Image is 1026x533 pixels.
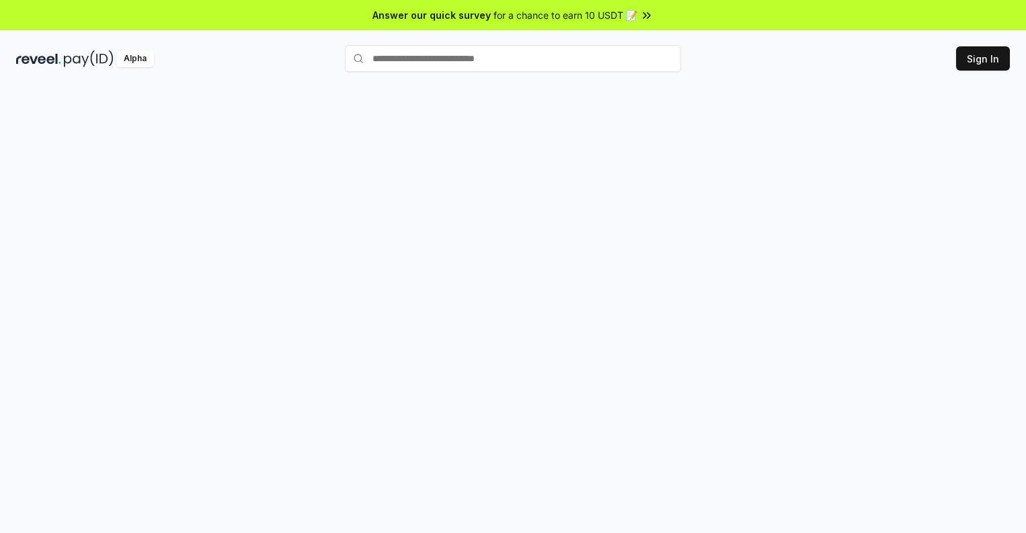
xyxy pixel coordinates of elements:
[494,8,637,22] span: for a chance to earn 10 USDT 📝
[64,50,114,67] img: pay_id
[16,50,61,67] img: reveel_dark
[956,46,1010,71] button: Sign In
[372,8,491,22] span: Answer our quick survey
[116,50,154,67] div: Alpha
